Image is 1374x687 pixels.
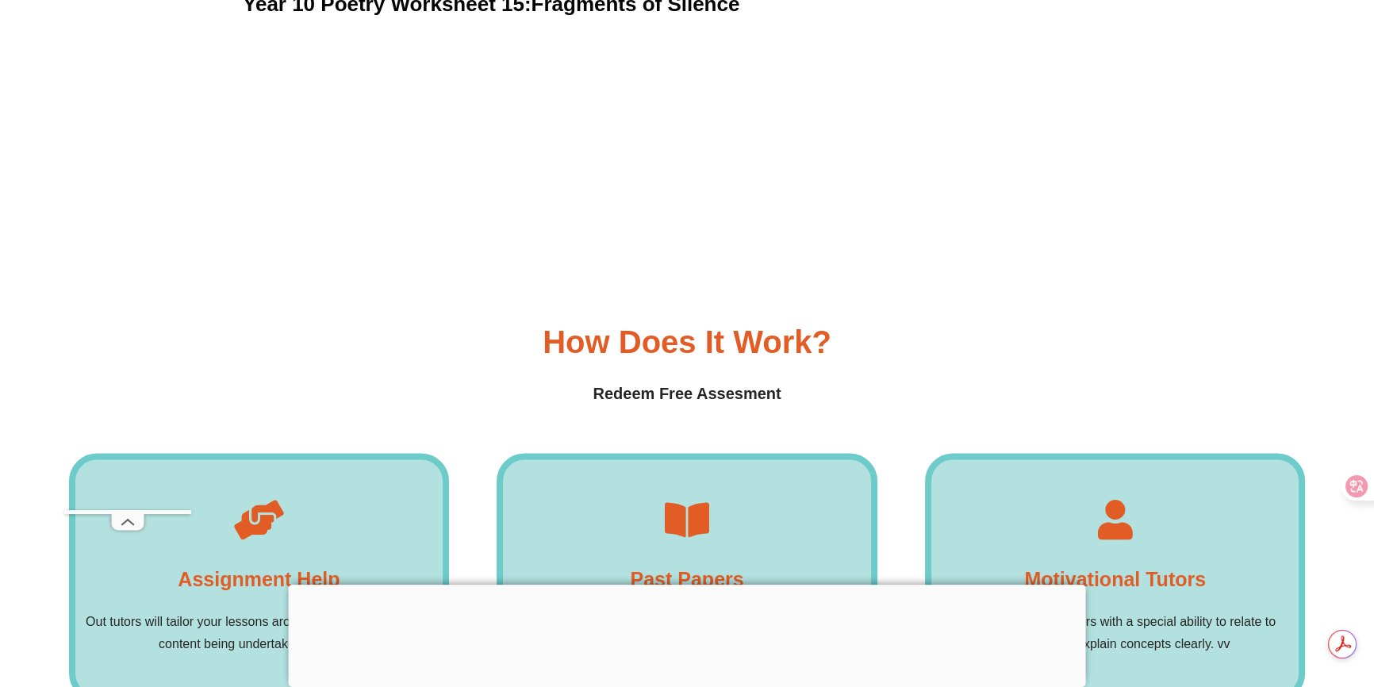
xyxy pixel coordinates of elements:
iframe: Advertisement [64,34,191,510]
iframe: Advertisement [289,585,1086,683]
h4: Motivational Tutors [1024,563,1206,595]
iframe: Chat Widget [1110,508,1374,687]
h4: Redeem Free Assesment [69,382,1306,406]
iframe: Advertisement [211,34,1163,256]
p: Out tutors will tailor your lessons around the assignments and content being undertaken in school. [75,611,443,655]
h3: How Does it Work? [543,326,831,358]
h4: Assignment Help [178,563,340,595]
h4: Past Papers [630,563,743,595]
